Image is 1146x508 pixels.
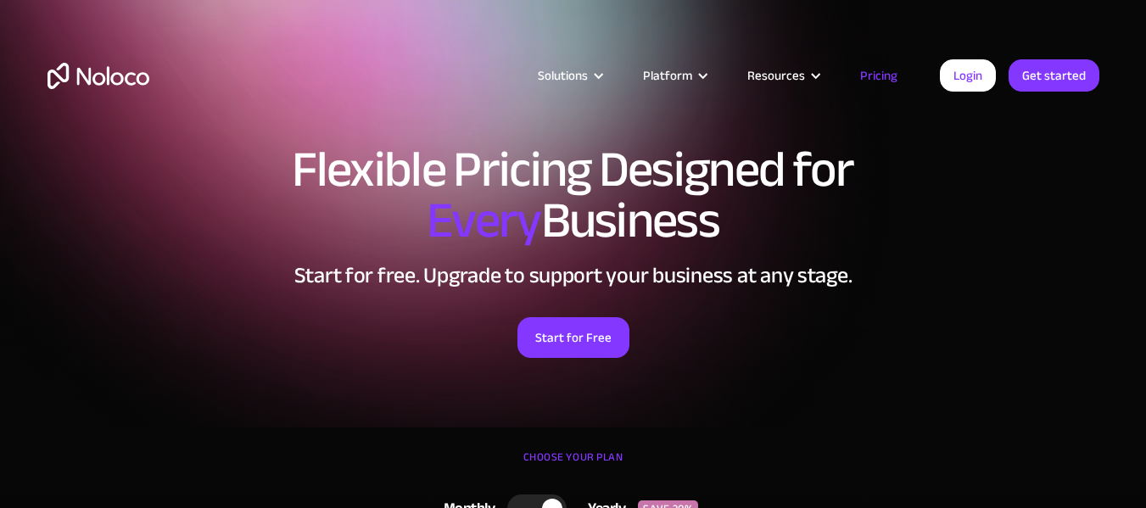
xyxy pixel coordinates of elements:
div: Platform [622,64,726,87]
a: Get started [1009,59,1099,92]
div: CHOOSE YOUR PLAN [48,444,1099,487]
div: Solutions [538,64,588,87]
div: Solutions [517,64,622,87]
a: Login [940,59,996,92]
div: Resources [726,64,839,87]
a: Start for Free [517,317,629,358]
div: Resources [747,64,805,87]
a: home [48,63,149,89]
h1: Flexible Pricing Designed for Business [48,144,1099,246]
span: Every [427,173,541,268]
div: Platform [643,64,692,87]
a: Pricing [839,64,919,87]
h2: Start for free. Upgrade to support your business at any stage. [48,263,1099,288]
